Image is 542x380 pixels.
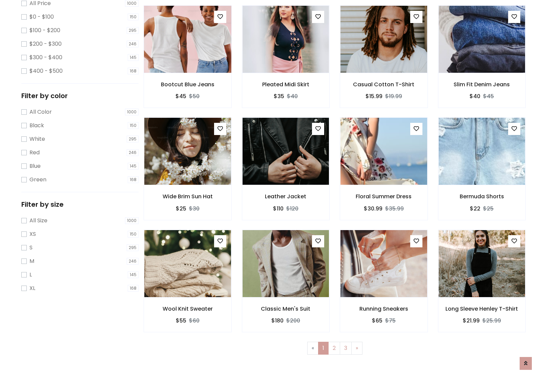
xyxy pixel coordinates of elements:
span: » [356,344,358,352]
del: $30 [189,205,200,213]
span: 295 [127,27,139,34]
span: 246 [127,41,139,47]
span: 295 [127,136,139,142]
h6: $15.99 [366,93,382,99]
label: $100 - $200 [29,26,60,35]
span: 145 [128,271,139,278]
label: All Color [29,108,52,116]
del: $50 [189,92,200,100]
h6: Bermuda Shorts [438,193,526,200]
label: M [29,257,34,265]
h6: Wide Brim Sun Hat [144,193,231,200]
del: $40 [287,92,298,100]
del: $19.99 [385,92,402,100]
del: $35.99 [385,205,404,213]
h6: Bootcut Blue Jeans [144,81,231,88]
h6: $45 [175,93,186,99]
span: 145 [128,163,139,170]
h6: Leather Jacket [242,193,330,200]
h6: $35 [274,93,284,99]
del: $45 [483,92,494,100]
label: Red [29,149,40,157]
label: Green [29,176,46,184]
label: XL [29,284,35,292]
label: $400 - $500 [29,67,63,75]
span: 150 [128,231,139,238]
label: Black [29,121,44,130]
h6: Running Sneakers [340,306,428,312]
label: L [29,271,32,279]
a: 2 [328,342,340,355]
label: All Size [29,217,47,225]
h6: Wool Knit Sweater [144,306,231,312]
h6: Slim Fit Denim Jeans [438,81,526,88]
span: 246 [127,258,139,265]
span: 246 [127,149,139,156]
label: White [29,135,45,143]
h6: Pleated Midi Skirt [242,81,330,88]
span: 295 [127,244,139,251]
del: $25 [483,205,494,213]
span: 168 [128,68,139,74]
span: 1000 [125,217,139,224]
a: 3 [340,342,352,355]
label: $200 - $300 [29,40,62,48]
a: Next [351,342,362,355]
h6: $110 [273,205,284,212]
del: $25.99 [482,317,501,325]
h6: $22 [470,205,480,212]
h6: $30.99 [364,205,382,212]
label: Blue [29,162,41,170]
del: $200 [286,317,300,325]
span: 168 [128,285,139,292]
h6: Floral Summer Dress [340,193,428,200]
h6: Casual Cotton T-Shirt [340,81,428,88]
h6: $21.99 [463,317,480,324]
label: $300 - $400 [29,53,62,62]
span: 150 [128,14,139,20]
span: 150 [128,122,139,129]
h5: Filter by color [21,92,139,100]
span: 1000 [125,109,139,115]
label: $0 - $100 [29,13,54,21]
a: 1 [318,342,329,355]
h6: $180 [271,317,284,324]
h6: $55 [176,317,186,324]
h5: Filter by size [21,200,139,208]
span: 145 [128,54,139,61]
h6: $40 [470,93,480,99]
del: $120 [286,205,298,213]
label: XS [29,230,36,238]
span: 168 [128,176,139,183]
h6: $25 [176,205,186,212]
nav: Page navigation [149,342,521,355]
del: $60 [189,317,200,325]
del: $75 [385,317,396,325]
h6: $65 [372,317,382,324]
h6: Classic Men's Suit [242,306,330,312]
h6: Long Sleeve Henley T-Shirt [438,306,526,312]
label: S [29,244,33,252]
